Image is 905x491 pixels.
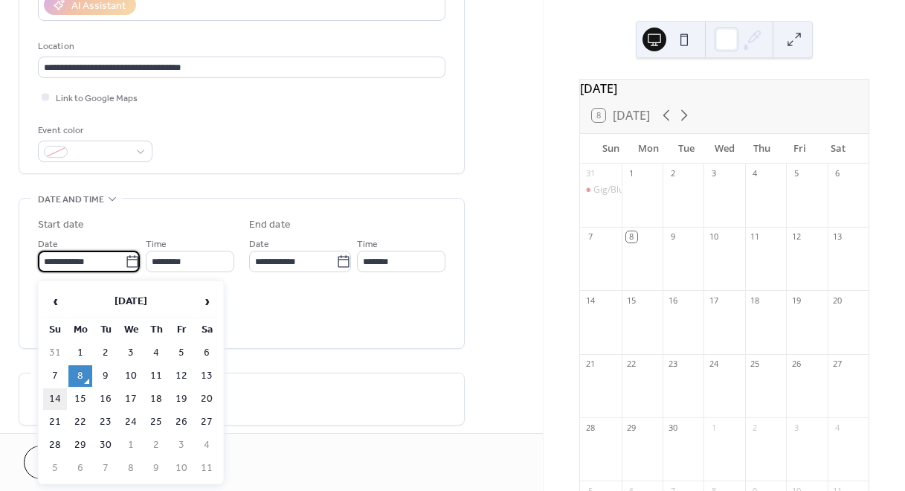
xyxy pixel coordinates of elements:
[68,388,92,410] td: 15
[750,231,761,243] div: 11
[170,342,193,364] td: 5
[68,342,92,364] td: 1
[144,434,168,456] td: 2
[144,365,168,387] td: 11
[68,411,92,433] td: 22
[195,434,219,456] td: 4
[630,134,668,164] div: Mon
[195,342,219,364] td: 6
[195,411,219,433] td: 27
[68,458,92,479] td: 6
[790,168,802,179] div: 5
[249,237,269,252] span: Date
[832,231,843,243] div: 13
[667,422,678,433] div: 30
[94,365,117,387] td: 9
[584,168,596,179] div: 31
[790,295,802,306] div: 19
[592,134,630,164] div: Sun
[668,134,706,164] div: Tue
[38,39,442,54] div: Location
[94,411,117,433] td: 23
[750,422,761,433] div: 2
[144,342,168,364] td: 4
[119,388,143,410] td: 17
[626,295,637,306] div: 15
[38,123,149,138] div: Event color
[170,411,193,433] td: 26
[195,388,219,410] td: 20
[708,359,719,370] div: 24
[38,237,58,252] span: Date
[56,91,138,106] span: Link to Google Maps
[750,295,761,306] div: 18
[24,446,115,479] button: Cancel
[195,319,219,341] th: Sa
[144,458,168,479] td: 9
[744,134,782,164] div: Thu
[146,237,167,252] span: Time
[626,168,637,179] div: 1
[626,359,637,370] div: 22
[706,134,744,164] div: Wed
[94,319,117,341] th: Tu
[584,422,596,433] div: 28
[584,231,596,243] div: 7
[94,388,117,410] td: 16
[38,217,84,233] div: Start date
[593,184,658,196] div: Gig/BluesyLand
[119,434,143,456] td: 1
[119,342,143,364] td: 3
[196,286,218,316] span: ›
[94,434,117,456] td: 30
[144,319,168,341] th: Th
[667,231,678,243] div: 9
[38,192,104,208] span: Date and time
[43,434,67,456] td: 28
[170,319,193,341] th: Fr
[68,365,92,387] td: 8
[750,168,761,179] div: 4
[43,388,67,410] td: 14
[68,434,92,456] td: 29
[43,458,67,479] td: 5
[781,134,819,164] div: Fri
[626,422,637,433] div: 29
[750,359,761,370] div: 25
[667,168,678,179] div: 2
[119,411,143,433] td: 24
[170,434,193,456] td: 3
[584,359,596,370] div: 21
[43,411,67,433] td: 21
[832,295,843,306] div: 20
[119,458,143,479] td: 8
[832,359,843,370] div: 27
[790,422,802,433] div: 3
[708,168,719,179] div: 3
[170,458,193,479] td: 10
[119,365,143,387] td: 10
[708,231,719,243] div: 10
[68,319,92,341] th: Mo
[94,342,117,364] td: 2
[43,342,67,364] td: 31
[584,295,596,306] div: 14
[170,365,193,387] td: 12
[195,458,219,479] td: 11
[170,388,193,410] td: 19
[832,168,843,179] div: 6
[357,237,378,252] span: Time
[144,411,168,433] td: 25
[708,295,719,306] div: 17
[119,319,143,341] th: We
[580,80,869,97] div: [DATE]
[68,286,193,318] th: [DATE]
[626,231,637,243] div: 8
[43,319,67,341] th: Su
[144,388,168,410] td: 18
[790,231,802,243] div: 12
[195,365,219,387] td: 13
[580,184,621,196] div: Gig/BluesyLand
[667,359,678,370] div: 23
